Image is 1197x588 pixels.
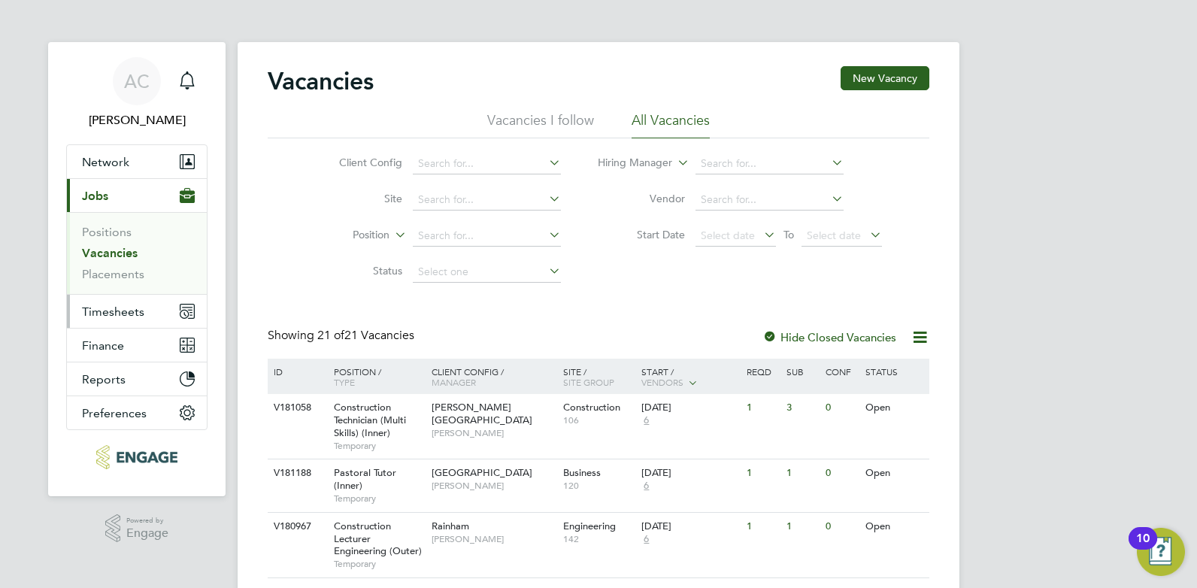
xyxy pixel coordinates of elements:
div: 3 [783,394,822,422]
div: 1 [743,394,782,422]
span: Rainham [432,520,469,532]
span: 21 of [317,328,344,343]
label: Position [303,228,389,243]
span: Type [334,376,355,388]
span: Business [563,466,601,479]
span: To [779,225,799,244]
div: [DATE] [641,467,739,480]
div: Showing [268,328,417,344]
span: Vendors [641,376,683,388]
div: [DATE] [641,402,739,414]
span: Site Group [563,376,614,388]
div: 0 [822,459,861,487]
div: Reqd [743,359,782,384]
span: 21 Vacancies [317,328,414,343]
div: Status [862,359,927,384]
div: 1 [783,459,822,487]
input: Search for... [413,189,561,211]
a: Go to home page [66,445,208,469]
button: Preferences [67,396,207,429]
div: Client Config / [428,359,559,395]
span: Reports [82,372,126,386]
span: Temporary [334,558,424,570]
div: [DATE] [641,520,739,533]
span: Temporary [334,440,424,452]
div: Open [862,513,927,541]
label: Site [316,192,402,205]
label: Status [316,264,402,277]
span: Select date [701,229,755,242]
button: Reports [67,362,207,396]
span: [PERSON_NAME][GEOGRAPHIC_DATA] [432,401,532,426]
a: Placements [82,267,144,281]
span: Manager [432,376,476,388]
button: Network [67,145,207,178]
span: Construction Technician (Multi Skills) (Inner) [334,401,406,439]
div: 0 [822,394,861,422]
input: Search for... [413,153,561,174]
a: Positions [82,225,132,239]
a: Vacancies [82,246,138,260]
label: Start Date [598,228,685,241]
div: Start / [638,359,743,396]
label: Hide Closed Vacancies [762,330,896,344]
span: [PERSON_NAME] [432,427,556,439]
span: Andy Crow [66,111,208,129]
input: Search for... [695,153,844,174]
span: 106 [563,414,635,426]
label: Client Config [316,156,402,169]
span: AC [124,71,150,91]
span: Construction Lecturer Engineering (Outer) [334,520,422,558]
input: Select one [413,262,561,283]
span: Powered by [126,514,168,527]
h2: Vacancies [268,66,374,96]
a: AC[PERSON_NAME] [66,57,208,129]
div: 1 [783,513,822,541]
span: Construction [563,401,620,414]
span: Temporary [334,493,424,505]
span: Network [82,155,129,169]
button: Open Resource Center, 10 new notifications [1137,528,1185,576]
div: Site / [559,359,638,395]
button: New Vacancy [841,66,929,90]
span: 142 [563,533,635,545]
span: 6 [641,414,651,427]
span: 120 [563,480,635,492]
div: ID [270,359,323,384]
div: Open [862,459,927,487]
button: Timesheets [67,295,207,328]
span: [GEOGRAPHIC_DATA] [432,466,532,479]
span: Finance [82,338,124,353]
span: Engineering [563,520,616,532]
button: Jobs [67,179,207,212]
div: Conf [822,359,861,384]
nav: Main navigation [48,42,226,496]
div: V180967 [270,513,323,541]
span: Select date [807,229,861,242]
input: Search for... [413,226,561,247]
li: All Vacancies [632,111,710,138]
label: Hiring Manager [586,156,672,171]
span: Preferences [82,406,147,420]
li: Vacancies I follow [487,111,594,138]
img: morganhunt-logo-retina.png [96,445,177,469]
div: 10 [1136,538,1150,558]
span: 6 [641,533,651,546]
button: Finance [67,329,207,362]
div: Open [862,394,927,422]
span: Engage [126,527,168,540]
div: Sub [783,359,822,384]
span: 6 [641,480,651,493]
div: 0 [822,513,861,541]
span: Timesheets [82,305,144,319]
span: Jobs [82,189,108,203]
div: Jobs [67,212,207,294]
div: V181188 [270,459,323,487]
a: Powered byEngage [105,514,169,543]
div: V181058 [270,394,323,422]
span: [PERSON_NAME] [432,533,556,545]
div: 1 [743,513,782,541]
div: 1 [743,459,782,487]
span: [PERSON_NAME] [432,480,556,492]
div: Position / [323,359,428,395]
